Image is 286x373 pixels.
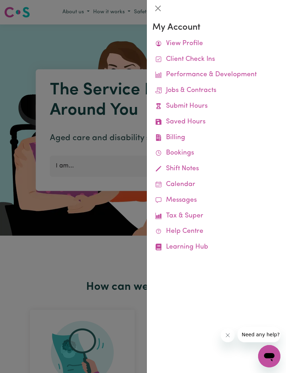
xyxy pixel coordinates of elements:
h3: My Account [152,22,280,33]
a: Tax & Super [152,208,280,224]
a: Billing [152,130,280,146]
a: Learning Hub [152,239,280,255]
a: Help Centre [152,224,280,239]
a: Client Check Ins [152,52,280,67]
a: Jobs & Contracts [152,83,280,99]
a: Shift Notes [152,161,280,177]
a: Saved Hours [152,114,280,130]
iframe: Button to launch messaging window [258,345,280,367]
a: Performance & Development [152,67,280,83]
button: Close [152,3,164,14]
a: Calendar [152,177,280,193]
a: Bookings [152,145,280,161]
a: Messages [152,193,280,208]
a: Submit Hours [152,99,280,114]
iframe: Close message [221,328,235,342]
a: View Profile [152,36,280,52]
iframe: Message from company [238,327,280,342]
